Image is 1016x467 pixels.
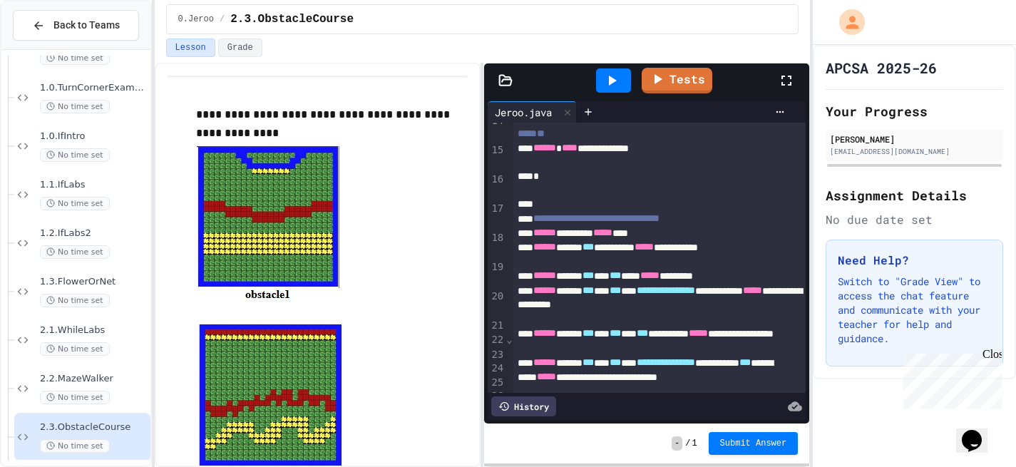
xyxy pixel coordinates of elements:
button: Grade [218,39,262,57]
span: No time set [40,439,110,453]
span: / [220,14,225,25]
span: No time set [40,342,110,356]
span: 1.0.TurnCornerExample [40,82,148,94]
a: Tests [642,68,712,93]
span: 0.Jeroo [178,14,214,25]
h3: Need Help? [838,252,991,269]
span: 2.1.WhileLabs [40,324,148,337]
div: 25 [488,376,506,390]
span: Fold line [506,334,513,345]
span: 1.3.FlowerOrNet [40,276,148,288]
span: No time set [40,51,110,65]
div: [EMAIL_ADDRESS][DOMAIN_NAME] [830,146,999,157]
iframe: chat widget [898,348,1002,409]
div: History [491,396,556,416]
button: Submit Answer [709,432,799,455]
div: 18 [488,231,506,260]
span: 2.3.ObstacleCourse [230,11,354,28]
span: Submit Answer [720,438,787,449]
div: 26 [488,389,506,404]
div: 22 [488,333,506,347]
iframe: chat widget [956,410,1002,453]
div: 17 [488,202,506,231]
div: No due date set [826,211,1003,228]
span: 1.0.IfIntro [40,130,148,143]
span: No time set [40,391,110,404]
span: 1 [692,438,697,449]
h2: Your Progress [826,101,1003,121]
div: 20 [488,289,506,319]
div: Chat with us now!Close [6,6,98,91]
div: 15 [488,143,506,173]
p: Switch to "Grade View" to access the chat feature and communicate with your teacher for help and ... [838,274,991,346]
div: 23 [488,348,506,362]
span: No time set [40,294,110,307]
button: Lesson [166,39,215,57]
div: 16 [488,173,506,202]
span: / [685,438,690,449]
div: Jeroo.java [488,101,577,123]
div: 21 [488,319,506,333]
span: - [672,436,682,451]
div: 19 [488,260,506,289]
h1: APCSA 2025-26 [826,58,937,78]
span: 2.3.ObstacleCourse [40,421,148,433]
span: 2.2.MazeWalker [40,373,148,385]
h2: Assignment Details [826,185,1003,205]
span: 1.2.IfLabs2 [40,227,148,240]
div: [PERSON_NAME] [830,133,999,145]
div: 14 [488,114,506,143]
span: 1.1.IfLabs [40,179,148,191]
span: Back to Teams [53,18,120,33]
div: My Account [824,6,868,39]
div: 24 [488,361,506,376]
button: Back to Teams [13,10,139,41]
span: No time set [40,197,110,210]
div: Jeroo.java [488,105,559,120]
span: No time set [40,148,110,162]
span: No time set [40,100,110,113]
span: No time set [40,245,110,259]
